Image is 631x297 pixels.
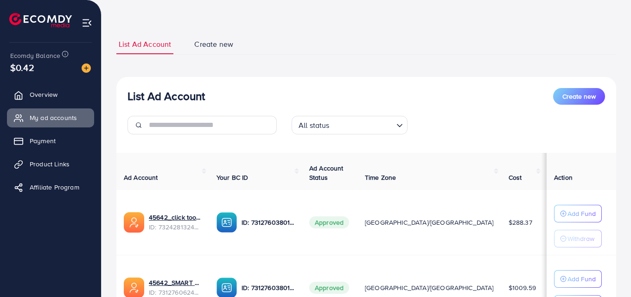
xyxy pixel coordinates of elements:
[509,173,522,182] span: Cost
[124,173,158,182] span: Ad Account
[297,119,331,132] span: All status
[567,233,594,244] p: Withdraw
[7,178,94,196] a: Affiliate Program
[332,117,393,132] input: Search for option
[509,283,536,292] span: $1009.59
[292,116,408,134] div: Search for option
[149,213,202,222] a: 45642_click too shop 2_1705317160975
[554,270,602,288] button: Add Fund
[149,213,202,232] div: <span class='underline'>45642_click too shop 2_1705317160975</span></br>7324281324339003394
[119,39,171,50] span: List Ad Account
[30,136,56,145] span: Payment
[309,164,344,182] span: Ad Account Status
[217,212,237,233] img: ic-ba-acc.ded83a64.svg
[10,61,34,74] span: $0.42
[10,51,60,60] span: Ecomdy Balance
[567,273,596,284] p: Add Fund
[7,132,94,150] a: Payment
[149,222,202,232] span: ID: 7324281324339003394
[9,13,72,27] img: logo
[509,218,532,227] span: $288.37
[309,216,349,228] span: Approved
[7,108,94,127] a: My ad accounts
[365,283,494,292] span: [GEOGRAPHIC_DATA]/[GEOGRAPHIC_DATA]
[7,85,94,104] a: Overview
[124,212,144,233] img: ic-ads-acc.e4c84228.svg
[567,208,596,219] p: Add Fund
[554,230,602,247] button: Withdraw
[365,218,494,227] span: [GEOGRAPHIC_DATA]/[GEOGRAPHIC_DATA]
[194,39,233,50] span: Create new
[82,18,92,28] img: menu
[365,173,396,182] span: Time Zone
[30,183,79,192] span: Affiliate Program
[242,217,294,228] p: ID: 7312760380101771265
[82,63,91,73] img: image
[30,159,70,169] span: Product Links
[30,113,77,122] span: My ad accounts
[309,282,349,294] span: Approved
[554,173,573,182] span: Action
[30,90,57,99] span: Overview
[127,89,205,103] h3: List Ad Account
[242,282,294,293] p: ID: 7312760380101771265
[592,255,624,290] iframe: Chat
[562,92,596,101] span: Create new
[149,278,202,287] a: 45642_SMART SHOP_1702634775277
[217,173,249,182] span: Your BC ID
[7,155,94,173] a: Product Links
[149,278,202,297] div: <span class='underline'>45642_SMART SHOP_1702634775277</span></br>7312760624331620353
[553,88,605,105] button: Create new
[554,205,602,222] button: Add Fund
[149,288,202,297] span: ID: 7312760624331620353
